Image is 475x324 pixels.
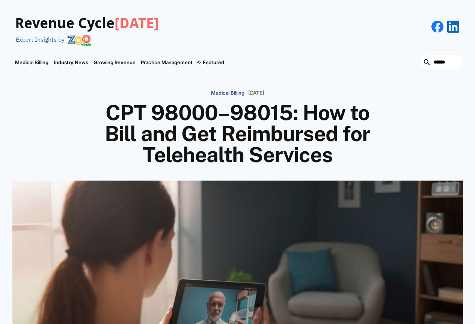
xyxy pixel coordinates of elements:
a: Medical Billing [12,50,51,75]
a: Revenue Cycle[DATE]Expert Insights by [12,8,159,46]
a: Medical Billing [211,86,244,99]
a: Practice Management [138,50,195,75]
p: [DATE] [248,90,264,96]
a: Growing Revenue [91,50,138,75]
div: Expert Insights by [16,36,65,43]
h3: Revenue Cycle [15,15,159,32]
p: Medical Billing [211,90,244,96]
div: Featured [203,59,224,65]
h1: CPT 98000–98015: How to Bill and Get Reimbursed for Telehealth Services [91,102,384,165]
span: [DATE] [115,15,159,32]
a: Industry News [51,50,91,75]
